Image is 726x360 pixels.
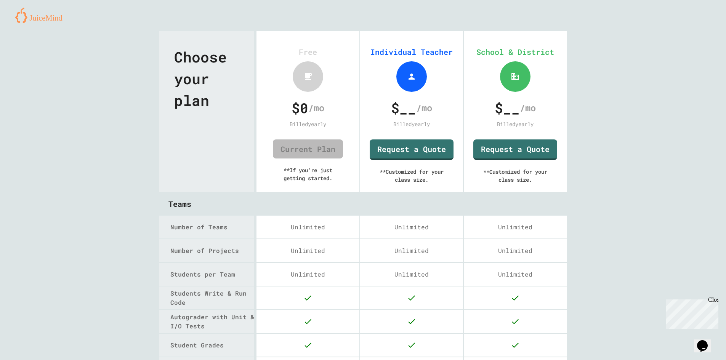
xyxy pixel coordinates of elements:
[471,46,559,58] div: School & District
[264,120,352,128] div: Billed yearly
[464,216,567,238] div: Unlimited
[370,139,454,160] a: Request a Quote
[368,160,455,191] div: ** Customized for your class size.
[360,239,463,262] div: Unlimited
[264,158,352,190] div: ** If you're just getting started.
[368,120,455,128] div: Billed yearly
[464,239,567,262] div: Unlimited
[471,160,559,191] div: ** Customized for your class size.
[663,296,718,329] iframe: chat widget
[256,216,359,238] div: Unlimited
[256,239,359,262] div: Unlimited
[471,120,559,128] div: Billed yearly
[370,98,454,118] div: /mo
[360,216,463,238] div: Unlimited
[694,330,718,352] iframe: chat widget
[159,31,254,192] div: Choose your plan
[170,246,254,255] div: Number of Projects
[495,98,520,118] span: $ __
[273,139,343,158] a: Current Plan
[170,222,254,232] div: Number of Teams
[170,341,254,350] div: Student Grades
[464,263,567,286] div: Unlimited
[266,98,350,118] div: /mo
[391,98,416,118] span: $ __
[15,8,68,23] img: logo-orange.svg
[170,270,254,279] div: Students per Team
[256,263,359,286] div: Unlimited
[3,3,53,48] div: Chat with us now!Close
[473,98,557,118] div: /mo
[368,46,455,58] div: Individual Teacher
[159,192,567,215] div: Teams
[292,98,308,118] span: $ 0
[170,312,254,331] div: Autograder with Unit & I/O Tests
[264,46,352,58] div: Free
[473,139,557,160] a: Request a Quote
[360,263,463,286] div: Unlimited
[170,289,254,307] div: Students Write & Run Code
